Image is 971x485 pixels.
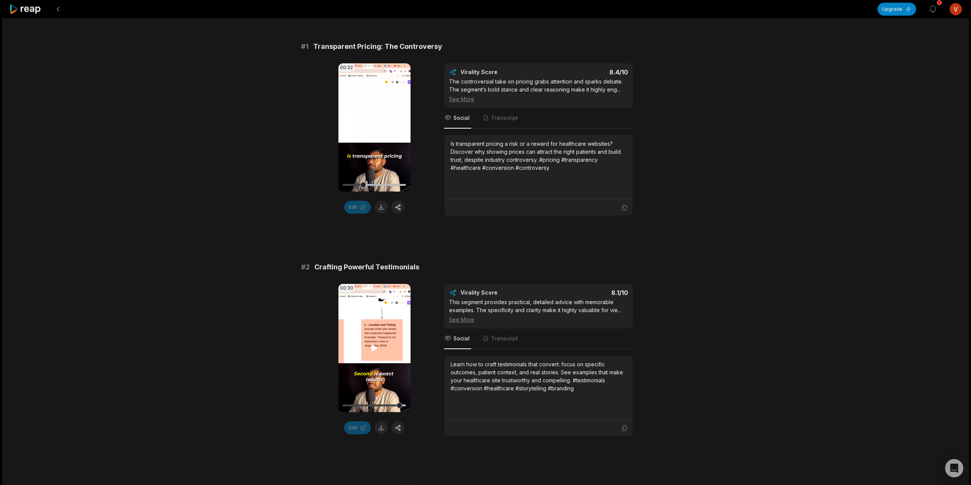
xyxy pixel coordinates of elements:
div: 8.1 /10 [546,289,628,296]
div: See More [449,316,628,324]
div: The controversial take on pricing grabs attention and sparks debate. The segment’s bold stance an... [449,77,628,103]
span: Transparent Pricing: The Controversy [313,41,442,52]
button: Upgrade [878,3,916,16]
nav: Tabs [444,108,633,129]
div: This segment provides practical, detailed advice with memorable examples. The specificity and cla... [449,298,628,324]
span: Social [453,114,470,122]
span: Social [453,335,470,342]
div: Open Intercom Messenger [945,459,963,477]
div: See More [449,95,628,103]
video: Your browser does not support mp4 format. [338,63,411,192]
span: Transcript [491,114,518,122]
button: Edit [344,421,371,434]
span: # 1 [301,41,309,52]
div: 8.4 /10 [546,68,628,76]
div: Is transparent pricing a risk or a reward for healthcare websites? Discover why showing prices ca... [451,140,626,172]
span: Crafting Powerful Testimonials [314,262,419,272]
span: # 2 [301,262,310,272]
video: Your browser does not support mp4 format. [338,284,411,412]
div: Learn how to craft testimonials that convert: focus on specific outcomes, patient context, and re... [451,360,626,392]
nav: Tabs [444,329,633,349]
button: Edit [344,201,371,214]
div: Virality Score [461,289,543,296]
span: Transcript [491,335,518,342]
div: Virality Score [461,68,543,76]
